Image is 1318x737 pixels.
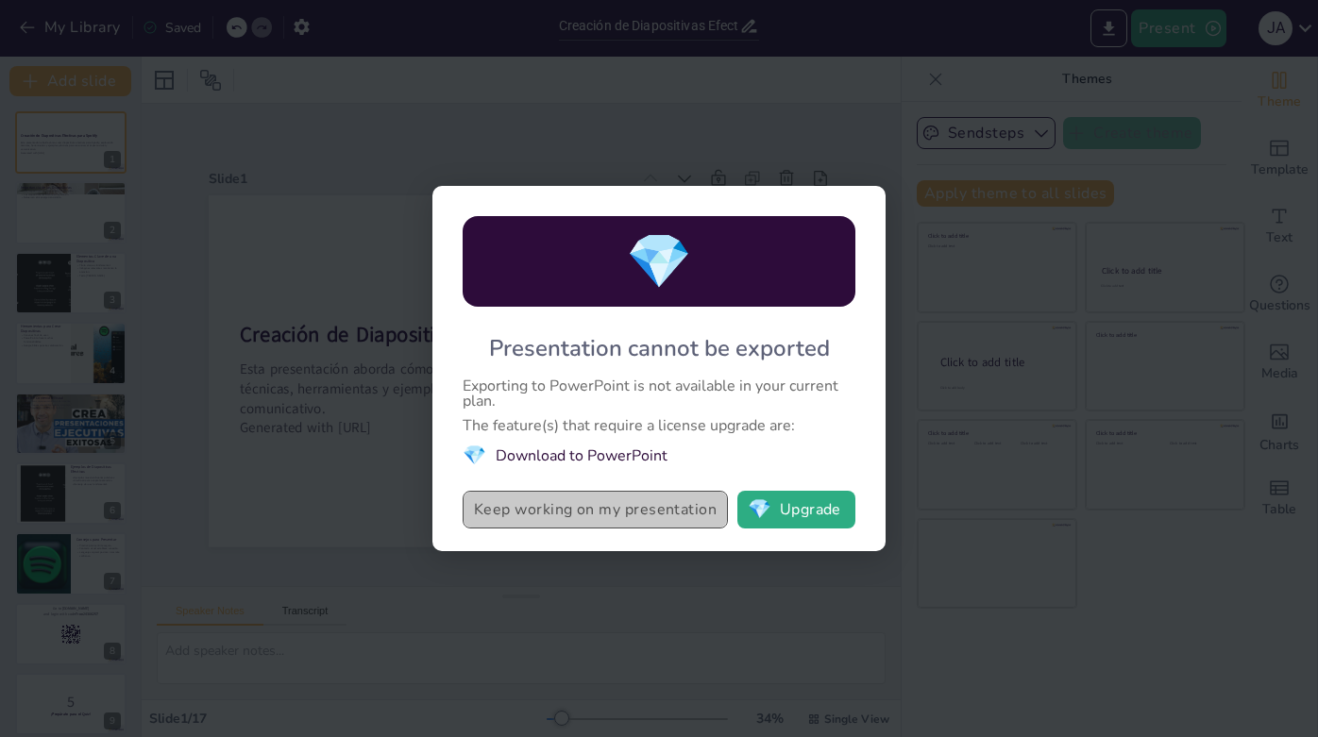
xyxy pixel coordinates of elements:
li: Download to PowerPoint [463,443,855,468]
div: Exporting to PowerPoint is not available in your current plan. [463,378,855,409]
span: diamond [748,500,771,519]
button: diamondUpgrade [737,491,855,528]
button: Keep working on my presentation [463,491,728,528]
span: diamond [463,443,486,468]
div: Presentation cannot be exported [489,333,830,363]
div: The feature(s) that require a license upgrade are: [463,418,855,433]
span: diamond [626,226,692,298]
